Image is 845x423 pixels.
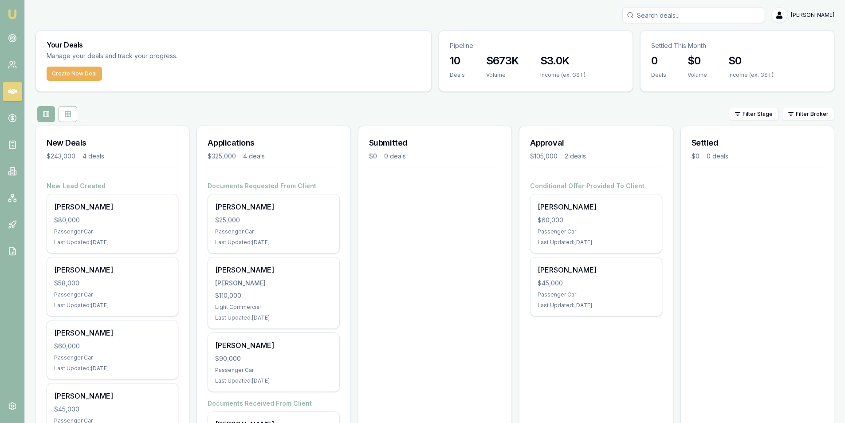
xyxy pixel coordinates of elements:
[384,152,406,161] div: 0 deals
[47,41,421,48] h3: Your Deals
[688,71,707,79] div: Volume
[215,377,332,384] div: Last Updated: [DATE]
[530,182,662,190] h4: Conditional Offer Provided To Client
[538,239,654,246] div: Last Updated: [DATE]
[782,108,834,120] button: Filter Broker
[538,216,654,225] div: $60,000
[743,111,773,118] span: Filter Stage
[208,152,236,161] div: $325,000
[208,182,339,190] h4: Documents Requested From Client
[538,228,654,235] div: Passenger Car
[728,71,774,79] div: Income (ex. GST)
[688,54,707,68] h3: $0
[215,354,332,363] div: $90,000
[243,152,265,161] div: 4 deals
[215,314,332,321] div: Last Updated: [DATE]
[369,137,501,149] h3: Submitted
[215,202,332,212] div: [PERSON_NAME]
[369,152,377,161] div: $0
[54,202,171,212] div: [PERSON_NAME]
[622,7,764,23] input: Search deals
[486,54,519,68] h3: $673K
[540,54,586,68] h3: $3.0K
[651,71,666,79] div: Deals
[651,41,823,50] p: Settled This Month
[540,71,586,79] div: Income (ex. GST)
[54,354,171,361] div: Passenger Car
[450,71,465,79] div: Deals
[215,239,332,246] div: Last Updated: [DATE]
[54,391,171,401] div: [PERSON_NAME]
[450,54,465,68] h3: 10
[530,152,558,161] div: $105,000
[54,279,171,288] div: $58,000
[450,41,622,50] p: Pipeline
[54,291,171,298] div: Passenger Car
[47,152,75,161] div: $243,000
[215,279,332,288] div: [PERSON_NAME]
[54,365,171,372] div: Last Updated: [DATE]
[538,202,654,212] div: [PERSON_NAME]
[54,228,171,235] div: Passenger Car
[215,265,332,275] div: [PERSON_NAME]
[47,137,178,149] h3: New Deals
[54,265,171,275] div: [PERSON_NAME]
[215,367,332,374] div: Passenger Car
[54,405,171,414] div: $45,000
[538,279,654,288] div: $45,000
[215,216,332,225] div: $25,000
[54,216,171,225] div: $80,000
[692,137,823,149] h3: Settled
[215,228,332,235] div: Passenger Car
[54,328,171,338] div: [PERSON_NAME]
[54,342,171,351] div: $60,000
[538,291,654,298] div: Passenger Car
[7,9,18,20] img: emu-icon-u.png
[530,137,662,149] h3: Approval
[651,54,666,68] h3: 0
[54,302,171,309] div: Last Updated: [DATE]
[707,152,728,161] div: 0 deals
[729,108,778,120] button: Filter Stage
[83,152,104,161] div: 4 deals
[208,137,339,149] h3: Applications
[54,239,171,246] div: Last Updated: [DATE]
[47,182,178,190] h4: New Lead Created
[208,399,339,408] h4: Documents Received From Client
[565,152,586,161] div: 2 deals
[791,12,834,19] span: [PERSON_NAME]
[47,51,274,61] p: Manage your deals and track your progress.
[692,152,700,161] div: $0
[215,291,332,300] div: $110,000
[538,302,654,309] div: Last Updated: [DATE]
[47,67,102,81] button: Create New Deal
[796,111,829,118] span: Filter Broker
[538,265,654,275] div: [PERSON_NAME]
[486,71,519,79] div: Volume
[215,340,332,351] div: [PERSON_NAME]
[215,304,332,311] div: Light Commercial
[728,54,774,68] h3: $0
